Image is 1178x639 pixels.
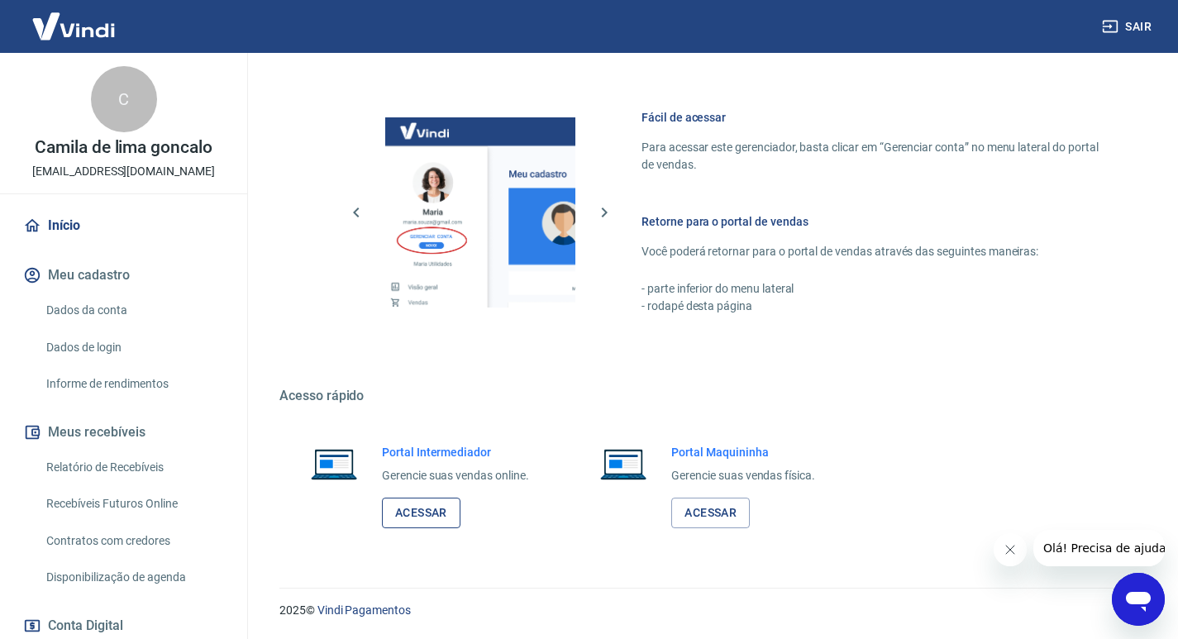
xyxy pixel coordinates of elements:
[20,257,227,293] button: Meu cadastro
[1099,12,1158,42] button: Sair
[994,533,1027,566] iframe: Fechar mensagem
[10,12,139,25] span: Olá! Precisa de ajuda?
[40,487,227,521] a: Recebíveis Futuros Online
[20,207,227,244] a: Início
[40,524,227,558] a: Contratos com credores
[1112,573,1165,626] iframe: Botão para abrir a janela de mensagens
[641,213,1099,230] h6: Retorne para o portal de vendas
[279,602,1138,619] p: 2025 ©
[40,560,227,594] a: Disponibilização de agenda
[20,1,127,51] img: Vindi
[40,293,227,327] a: Dados da conta
[1033,530,1165,566] iframe: Mensagem da empresa
[671,498,750,528] a: Acessar
[641,298,1099,315] p: - rodapé desta página
[32,163,215,180] p: [EMAIL_ADDRESS][DOMAIN_NAME]
[279,388,1138,404] h5: Acesso rápido
[20,414,227,451] button: Meus recebíveis
[385,117,575,308] img: Imagem da dashboard mostrando o botão de gerenciar conta na sidebar no lado esquerdo
[641,280,1099,298] p: - parte inferior do menu lateral
[641,109,1099,126] h6: Fácil de acessar
[589,444,658,484] img: Imagem de um notebook aberto
[641,139,1099,174] p: Para acessar este gerenciador, basta clicar em “Gerenciar conta” no menu lateral do portal de ven...
[671,467,815,484] p: Gerencie suas vendas física.
[299,444,369,484] img: Imagem de um notebook aberto
[382,444,529,460] h6: Portal Intermediador
[35,139,212,156] p: Camila de lima goncalo
[40,367,227,401] a: Informe de rendimentos
[641,243,1099,260] p: Você poderá retornar para o portal de vendas através das seguintes maneiras:
[317,603,411,617] a: Vindi Pagamentos
[382,498,460,528] a: Acessar
[382,467,529,484] p: Gerencie suas vendas online.
[91,66,157,132] div: C
[40,331,227,365] a: Dados de login
[671,444,815,460] h6: Portal Maquininha
[40,451,227,484] a: Relatório de Recebíveis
